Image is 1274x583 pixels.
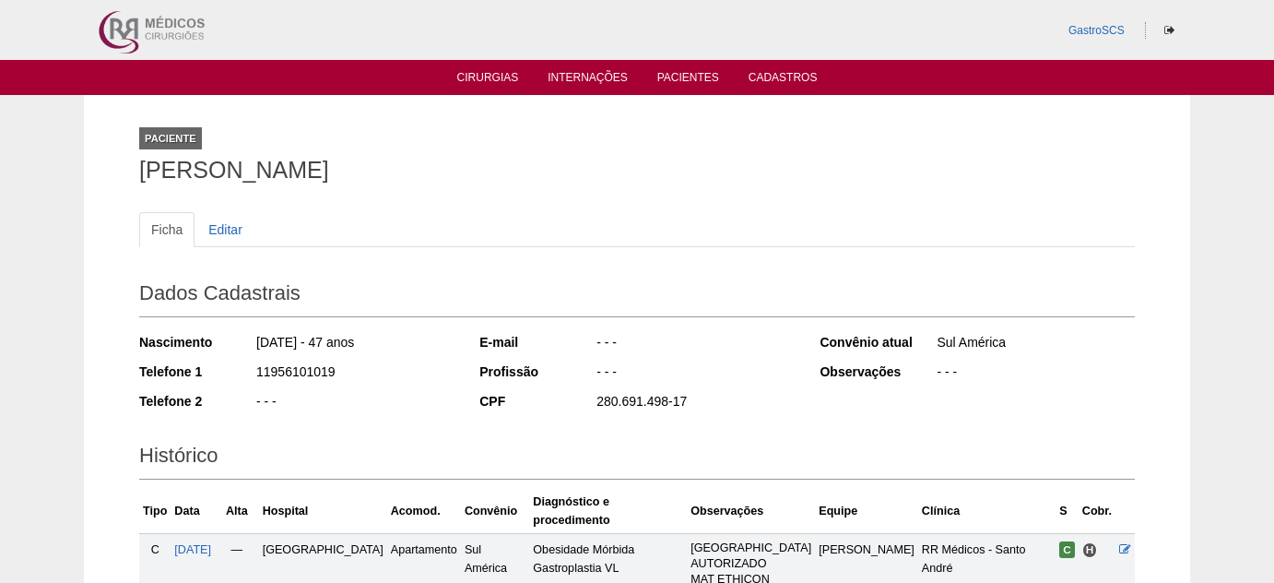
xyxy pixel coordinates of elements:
[139,212,195,247] a: Ficha
[1164,25,1174,36] i: Sair
[595,333,795,356] div: - - -
[529,489,687,534] th: Diagnóstico e procedimento
[935,363,1135,386] div: - - -
[595,363,795,386] div: - - -
[139,333,254,351] div: Nascimento
[139,437,1135,480] h2: Histórico
[479,333,595,351] div: E-mail
[461,489,529,534] th: Convênio
[139,363,254,381] div: Telefone 1
[215,489,259,534] th: Alta
[387,489,461,534] th: Acomod.
[687,489,815,534] th: Observações
[479,363,595,381] div: Profissão
[548,71,628,89] a: Internações
[254,363,454,386] div: 11956101019
[749,71,818,89] a: Cadastros
[259,489,387,534] th: Hospital
[254,333,454,356] div: [DATE] - 47 anos
[918,489,1056,534] th: Clínica
[174,543,211,556] a: [DATE]
[820,333,935,351] div: Convênio atual
[479,392,595,410] div: CPF
[595,392,795,415] div: 280.691.498-17
[935,333,1135,356] div: Sul América
[1082,542,1098,558] span: Hospital
[820,363,935,381] div: Observações
[139,159,1135,182] h1: [PERSON_NAME]
[139,127,202,149] div: Paciente
[1079,489,1115,534] th: Cobr.
[1059,541,1075,558] span: Confirmada
[657,71,719,89] a: Pacientes
[1068,24,1125,37] a: GastroSCS
[139,275,1135,317] h2: Dados Cadastrais
[196,212,254,247] a: Editar
[143,541,167,559] div: C
[1056,489,1079,534] th: S
[139,392,254,410] div: Telefone 2
[254,392,454,415] div: - - -
[139,489,171,534] th: Tipo
[815,489,918,534] th: Equipe
[171,489,215,534] th: Data
[457,71,519,89] a: Cirurgias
